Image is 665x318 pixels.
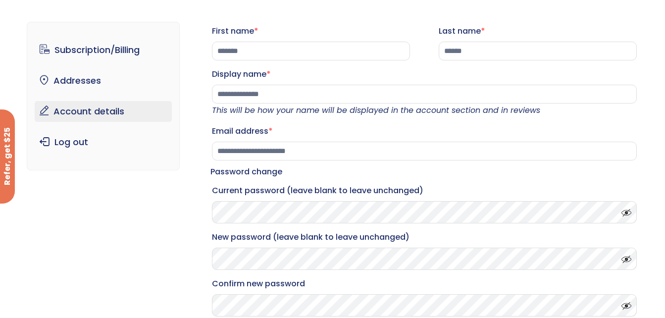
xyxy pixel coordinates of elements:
legend: Password change [210,165,282,179]
a: Account details [35,101,172,122]
nav: Account pages [27,22,180,170]
em: This will be how your name will be displayed in the account section and in reviews [212,105,540,116]
label: Current password (leave blank to leave unchanged) [212,183,637,199]
label: Email address [212,123,637,139]
a: Subscription/Billing [35,40,172,60]
label: Confirm new password [212,276,637,292]
a: Log out [35,132,172,153]
label: Last name [439,23,637,39]
label: First name [212,23,410,39]
label: New password (leave blank to leave unchanged) [212,229,637,245]
a: Addresses [35,70,172,91]
label: Display name [212,66,637,82]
